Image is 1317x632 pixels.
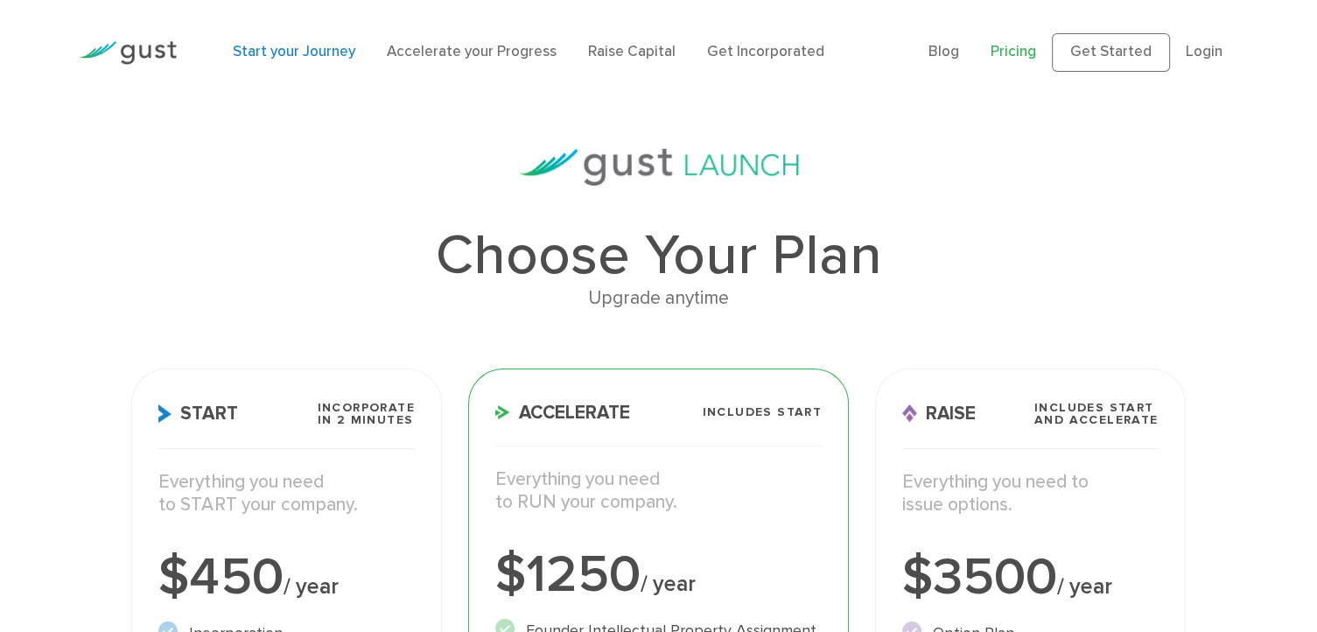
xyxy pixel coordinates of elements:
span: / year [283,573,338,600]
span: Includes START and ACCELERATE [1034,402,1159,426]
a: Pricing [991,43,1036,60]
span: / year [1057,573,1112,600]
span: / year [641,571,696,597]
span: Incorporate in 2 Minutes [317,402,414,426]
img: Raise Icon [902,404,917,423]
a: Raise Capital [588,43,676,60]
p: Everything you need to issue options. [902,471,1158,517]
span: Start [158,404,237,423]
span: Includes START [703,406,823,418]
h1: Choose Your Plan [131,228,1185,284]
img: Accelerate Icon [495,405,510,419]
div: $1250 [495,549,822,601]
a: Login [1186,43,1222,60]
a: Blog [928,43,959,60]
img: Start Icon X2 [158,404,172,423]
div: $450 [158,551,414,604]
a: Get Incorporated [707,43,824,60]
div: Upgrade anytime [131,284,1185,313]
a: Get Started [1052,33,1170,72]
a: Accelerate your Progress [387,43,557,60]
div: $3500 [902,551,1158,604]
span: Raise [902,404,976,423]
a: Start your Journey [233,43,355,60]
p: Everything you need to RUN your company. [495,468,822,515]
p: Everything you need to START your company. [158,471,414,517]
span: Accelerate [495,404,630,422]
img: gust-launch-logos.svg [519,149,799,186]
img: Gust Logo [79,41,177,65]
